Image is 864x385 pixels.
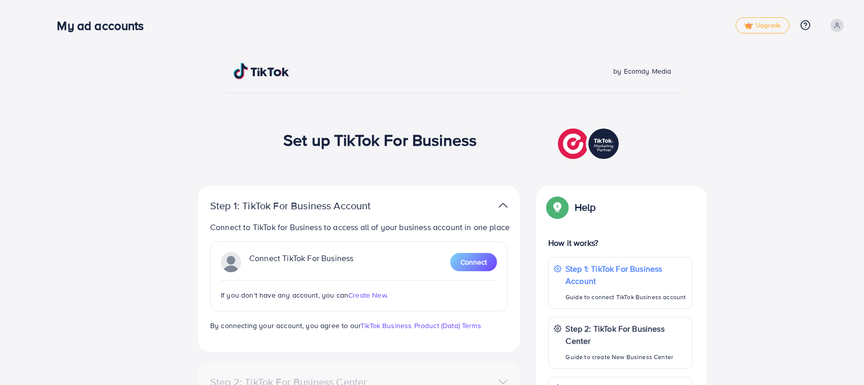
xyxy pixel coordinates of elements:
[210,200,403,212] p: Step 1: TikTok For Business Account
[234,63,289,79] img: TikTok
[575,201,596,213] p: Help
[736,17,789,34] a: tickUpgrade
[283,130,477,149] h1: Set up TikTok For Business
[548,198,567,216] img: Popup guide
[558,126,621,162] img: TikTok partner
[744,22,753,29] img: tick
[566,291,687,303] p: Guide to connect TikTok Business account
[566,351,687,363] p: Guide to create New Business Center
[566,323,687,347] p: Step 2: TikTok For Business Center
[613,66,671,76] span: by Ecomdy Media
[744,22,781,29] span: Upgrade
[57,18,152,33] h3: My ad accounts
[548,237,692,249] p: How it works?
[566,263,687,287] p: Step 1: TikTok For Business Account
[499,198,508,213] img: TikTok partner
